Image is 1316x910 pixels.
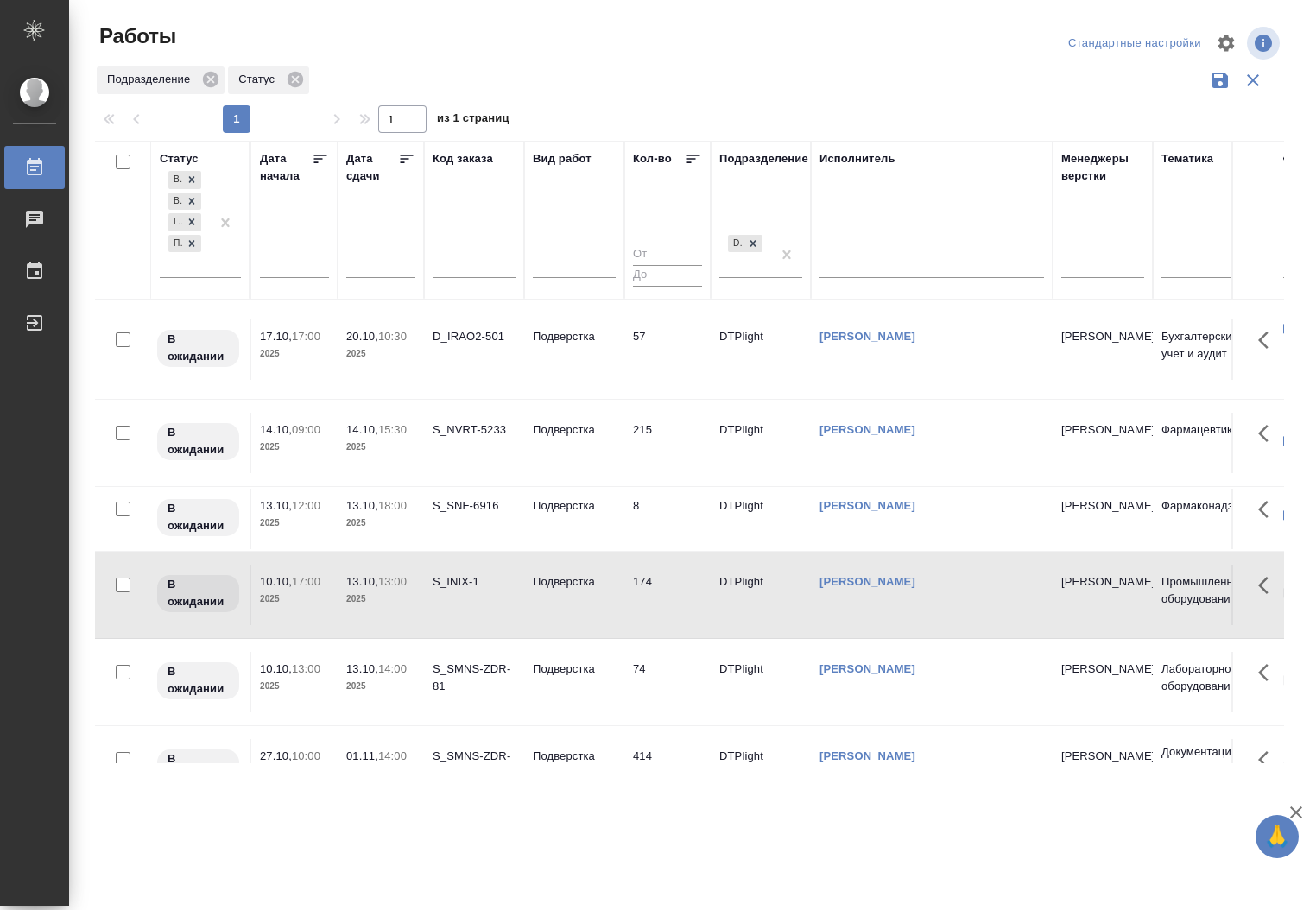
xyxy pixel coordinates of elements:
[1061,573,1144,591] p: [PERSON_NAME]
[346,150,398,185] div: Дата сдачи
[719,150,808,167] div: Подразделение
[819,150,895,167] div: Исполнитель
[378,749,407,762] p: 14:00
[624,652,711,712] td: 74
[346,515,415,532] p: 2025
[260,662,292,675] p: 10.10,
[1262,309,1300,347] button: Изменить тэги
[1247,27,1283,60] span: Посмотреть информацию
[1161,150,1213,167] div: Тематика
[168,576,229,610] p: В ожидании
[711,413,811,473] td: DTPlight
[346,499,378,512] p: 13.10,
[533,573,616,591] p: Подверстка
[378,330,407,343] p: 10:30
[433,421,516,439] div: S_NVRT-5233
[433,748,516,782] div: S_SMNS-ZDR-54
[1161,573,1244,608] p: Промышленное оборудование
[168,663,229,698] p: В ожидании
[1248,739,1289,780] button: Здесь прячутся важные кнопки
[728,235,743,253] div: DTPlight
[260,678,329,695] p: 2025
[228,66,309,94] div: Статус
[346,678,415,695] p: 2025
[633,244,702,266] input: От
[292,423,320,436] p: 09:00
[378,575,407,588] p: 13:00
[168,171,182,189] div: В работе
[155,748,241,788] div: Исполнитель назначен, приступать к работе пока рано
[168,235,182,253] div: Подбор
[433,497,516,515] div: S_SNF-6916
[167,169,203,191] div: В работе, В ожидании, Готов к работе, Подбор
[711,739,811,799] td: DTPlight
[624,319,711,380] td: 57
[260,345,329,363] p: 2025
[726,233,764,255] div: DTPlight
[711,319,811,380] td: DTPlight
[819,499,915,512] a: [PERSON_NAME]
[292,499,320,512] p: 12:00
[346,749,378,762] p: 01.11,
[292,749,320,762] p: 10:00
[1205,22,1247,64] span: Настроить таблицу
[433,328,516,345] div: D_IRAO2-501
[292,662,320,675] p: 13:00
[260,499,292,512] p: 13.10,
[624,739,711,799] td: 414
[1161,421,1244,439] p: Фармацевтика
[378,499,407,512] p: 18:00
[95,22,176,50] span: Работы
[155,660,241,701] div: Исполнитель назначен, приступать к работе пока рано
[97,66,225,94] div: Подразделение
[260,575,292,588] p: 10.10,
[624,413,711,473] td: 215
[1248,319,1289,361] button: Здесь прячутся важные кнопки
[711,489,811,549] td: DTPlight
[533,748,616,765] p: Подверстка
[819,330,915,343] a: [PERSON_NAME]
[346,330,378,343] p: 20.10,
[1061,421,1144,439] p: [PERSON_NAME]
[260,150,312,185] div: Дата начала
[260,749,292,762] p: 27.10,
[819,662,915,675] a: [PERSON_NAME]
[1161,497,1244,515] p: Фармаконадзор
[1161,328,1244,363] p: Бухгалтерский учет и аудит
[155,497,241,538] div: Исполнитель назначен, приступать к работе пока рано
[711,652,811,712] td: DTPlight
[168,331,229,365] p: В ожидании
[346,345,415,363] p: 2025
[1248,565,1289,606] button: Здесь прячутся важные кнопки
[168,750,229,785] p: В ожидании
[433,573,516,591] div: S_INIX-1
[819,575,915,588] a: [PERSON_NAME]
[167,212,203,233] div: В работе, В ожидании, Готов к работе, Подбор
[1061,660,1144,678] p: [PERSON_NAME]
[1248,489,1289,530] button: Здесь прячутся важные кнопки
[107,71,196,88] p: Подразделение
[1061,150,1144,185] div: Менеджеры верстки
[1256,815,1299,858] button: 🙏
[624,489,711,549] td: 8
[1064,30,1205,57] div: split button
[437,108,509,133] span: из 1 страниц
[533,421,616,439] p: Подверстка
[1161,660,1244,695] p: Лабораторное оборудование
[819,749,915,762] a: [PERSON_NAME]
[378,662,407,675] p: 14:00
[624,565,711,625] td: 174
[346,591,415,608] p: 2025
[1248,652,1289,693] button: Здесь прячутся важные кнопки
[1237,64,1269,97] button: Сбросить фильтры
[633,150,672,167] div: Кол-во
[292,330,320,343] p: 17:00
[1061,497,1144,515] p: [PERSON_NAME]
[292,575,320,588] p: 17:00
[260,423,292,436] p: 14.10,
[533,660,616,678] p: Подверстка
[167,191,203,212] div: В работе, В ожидании, Готов к работе, Подбор
[1204,64,1237,97] button: Сохранить фильтры
[260,439,329,456] p: 2025
[346,423,378,436] p: 14.10,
